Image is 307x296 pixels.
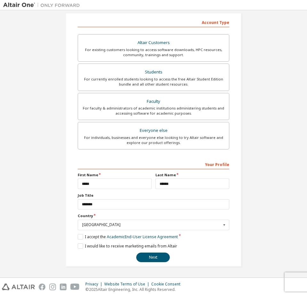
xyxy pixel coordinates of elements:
div: For faculty & administrators of academic institutions administering students and accessing softwa... [82,106,225,116]
div: Cookie Consent [151,282,184,287]
div: For currently enrolled students looking to access the free Altair Student Edition bundle and all ... [82,77,225,87]
div: For existing customers looking to access software downloads, HPC resources, community, trainings ... [82,47,225,57]
div: Altair Customers [82,38,225,47]
label: Job Title [78,193,229,198]
div: Account Type [78,17,229,27]
label: Country [78,213,229,218]
div: Website Terms of Use [104,282,151,287]
div: Students [82,68,225,77]
img: instagram.svg [49,284,56,290]
button: Next [136,253,170,262]
label: I accept the [78,234,178,239]
div: [GEOGRAPHIC_DATA] [82,223,221,227]
img: facebook.svg [39,284,45,290]
img: Altair One [3,2,83,8]
label: I would like to receive marketing emails from Altair [78,243,177,249]
div: Everyone else [82,126,225,135]
p: © 2025 Altair Engineering, Inc. All Rights Reserved. [85,287,184,292]
label: First Name [78,172,152,178]
div: Faculty [82,97,225,106]
img: linkedin.svg [60,284,67,290]
label: Last Name [155,172,229,178]
img: altair_logo.svg [2,284,35,290]
div: Privacy [85,282,104,287]
a: Academic End-User License Agreement [107,234,178,239]
div: Your Profile [78,159,229,169]
div: For individuals, businesses and everyone else looking to try Altair software and explore our prod... [82,135,225,145]
img: youtube.svg [70,284,80,290]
